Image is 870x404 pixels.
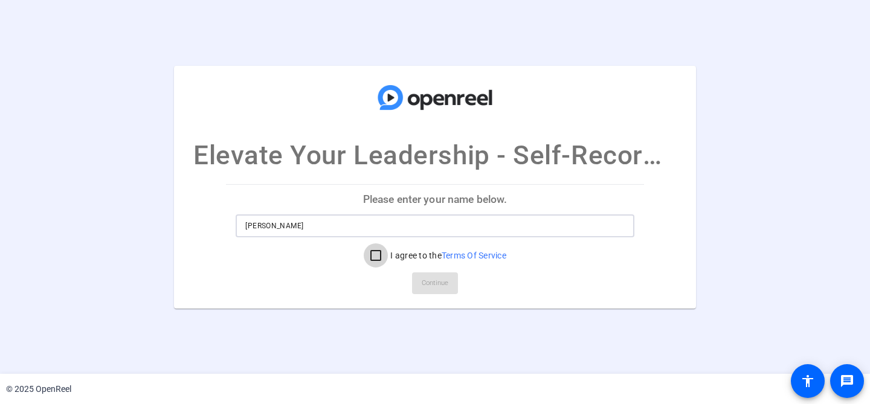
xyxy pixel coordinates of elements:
[840,374,854,388] mat-icon: message
[442,251,506,260] a: Terms Of Service
[375,77,495,117] img: company-logo
[801,374,815,388] mat-icon: accessibility
[226,185,643,214] p: Please enter your name below.
[193,135,677,175] p: Elevate Your Leadership - Self-Record Session
[6,383,71,396] div: © 2025 OpenReel
[388,249,506,261] label: I agree to the
[245,219,624,233] input: Enter your name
